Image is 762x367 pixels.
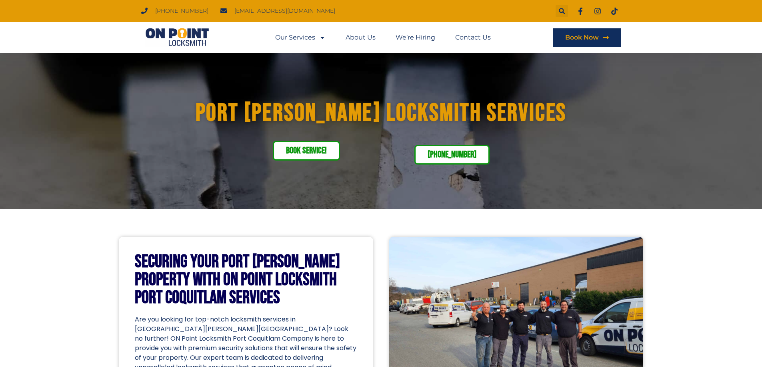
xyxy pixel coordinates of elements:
a: We’re Hiring [396,28,435,47]
span: [PHONE_NUMBER] [428,150,476,159]
a: Book service! [273,141,340,161]
a: Contact Us [455,28,491,47]
a: [PHONE_NUMBER] [414,145,490,165]
span: [EMAIL_ADDRESS][DOMAIN_NAME] [232,6,335,16]
span: Book service! [286,146,327,155]
h1: Port [PERSON_NAME] Locksmith Services [164,101,598,126]
span: Book Now [565,34,599,41]
nav: Menu [275,28,491,47]
span: [PHONE_NUMBER] [153,6,208,16]
a: Book Now [553,28,621,47]
a: Our Services [275,28,326,47]
a: About Us [346,28,376,47]
div: Search [556,5,568,17]
h2: Securing Your Port [PERSON_NAME] Property with On Point Locksmith Port Coquitlam Services [135,253,357,307]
